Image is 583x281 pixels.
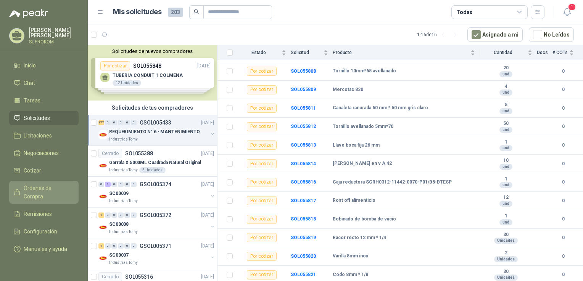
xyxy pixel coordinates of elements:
[291,69,316,74] a: SOL055808
[201,243,214,250] p: [DATE]
[9,58,79,73] a: Inicio
[333,216,396,222] b: Bobinado de bomba de vacio
[9,242,79,256] a: Manuales y ayuda
[24,184,71,201] span: Órdenes de Compra
[333,45,480,60] th: Producto
[98,130,108,139] img: Company Logo
[291,272,316,277] a: SOL055821
[499,127,512,133] div: und
[91,48,214,54] button: Solicitudes de nuevos compradores
[291,105,316,111] a: SOL055811
[194,9,199,14] span: search
[125,151,153,156] p: SOL055388
[537,45,552,60] th: Docs
[9,93,79,108] a: Tareas
[131,182,137,187] div: 0
[552,50,568,55] span: # COTs
[109,229,138,235] p: Industrias Tomy
[88,146,217,177] a: CerradoSOL055388[DATE] Company LogoGarrafa X 5000ML Cuadrada Natural OriginalIndustrias Tomy5 Uni...
[24,210,52,218] span: Remisiones
[111,182,117,187] div: 0
[480,213,532,219] b: 1
[552,216,574,223] b: 0
[480,50,526,55] span: Cantidad
[247,215,277,224] div: Por cotizar
[124,120,130,125] div: 0
[480,158,532,164] b: 10
[291,142,316,148] a: SOL055813
[552,271,574,278] b: 0
[109,167,138,173] p: Industrias Tomy
[480,176,532,182] b: 1
[98,241,216,266] a: 1 0 0 0 0 0 GSOL005371[DATE] Company LogoSC00007Industrias Tomy
[333,235,386,241] b: Racor recto 12 mm * 1/4
[552,86,574,93] b: 0
[291,161,316,166] b: SOL055814
[9,181,79,204] a: Órdenes de Compra
[552,123,574,130] b: 0
[9,76,79,90] a: Chat
[201,119,214,126] p: [DATE]
[480,232,532,238] b: 30
[111,120,117,125] div: 0
[105,120,111,125] div: 0
[201,181,214,188] p: [DATE]
[333,198,375,204] b: Rost off alimenticio
[24,79,35,87] span: Chat
[118,212,124,218] div: 0
[291,198,316,203] b: SOL055817
[111,243,117,249] div: 0
[118,243,124,249] div: 0
[24,149,59,157] span: Negociaciones
[291,216,316,222] a: SOL055818
[480,195,532,201] b: 12
[139,167,166,173] div: 5 Unidades
[552,179,574,186] b: 0
[237,45,291,60] th: Estado
[237,50,280,55] span: Estado
[9,9,48,18] img: Logo peakr
[247,104,277,113] div: Por cotizar
[467,27,523,42] button: Asignado a mi
[131,120,137,125] div: 0
[98,149,122,158] div: Cerrado
[105,243,111,249] div: 0
[125,274,153,279] p: SOL055316
[247,122,277,131] div: Por cotizar
[109,128,200,136] p: REQUERIMIENTO N° 6 - MANTENIMIENTO
[140,243,171,249] p: GSOL005371
[552,160,574,168] b: 0
[499,219,512,225] div: und
[552,105,574,112] b: 0
[124,212,130,218] div: 0
[456,8,472,16] div: Todas
[124,182,130,187] div: 0
[291,124,316,129] b: SOL055812
[88,45,217,101] div: Solicitudes de nuevos compradoresPor cotizarSOL055848[DATE] TUBERIA CONDUIT 1 COLMENA12 UnidadesP...
[118,182,124,187] div: 0
[552,234,574,241] b: 0
[552,142,574,149] b: 0
[9,128,79,143] a: Licitaciones
[98,182,104,187] div: 0
[291,254,316,259] a: SOL055820
[113,6,162,18] h1: Mis solicitudes
[98,180,216,204] a: 0 1 0 0 0 0 GSOL005374[DATE] Company LogoSC00009Industrias Tomy
[247,140,277,150] div: Por cotizar
[201,212,214,219] p: [DATE]
[24,96,40,105] span: Tareas
[552,253,574,260] b: 0
[480,269,532,275] b: 30
[480,65,532,71] b: 20
[247,233,277,242] div: Por cotizar
[568,3,576,11] span: 1
[499,164,512,170] div: und
[480,45,537,60] th: Cantidad
[560,5,574,19] button: 1
[140,120,171,125] p: GSOL005433
[291,235,316,240] a: SOL055819
[98,254,108,263] img: Company Logo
